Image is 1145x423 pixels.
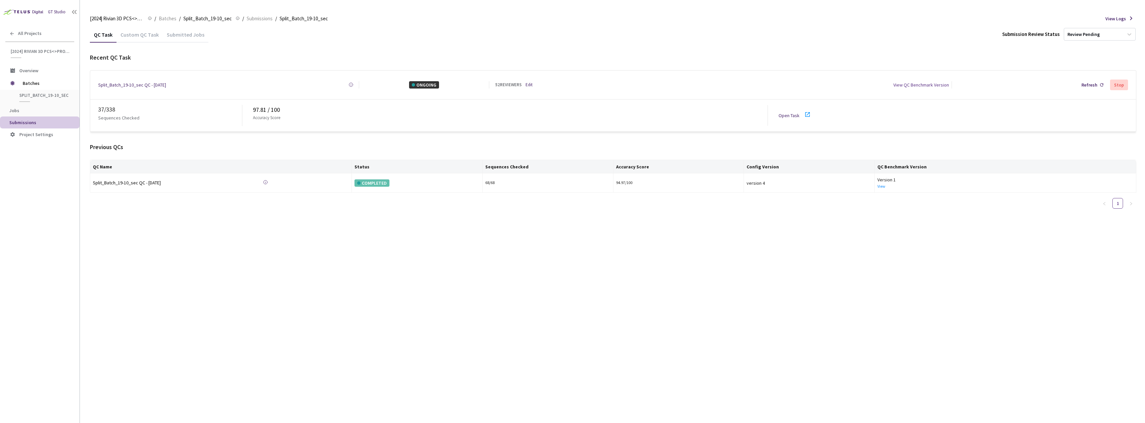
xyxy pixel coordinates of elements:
div: Previous QCs [90,142,1136,152]
a: 1 [1113,198,1123,208]
span: Split_Batch_19-10_sec [183,15,232,23]
div: Custom QC Task [116,31,163,43]
span: Split_Batch_19-10_sec [280,15,328,23]
div: Recent QC Task [90,53,1136,62]
div: 52 REVIEWERS [495,82,522,88]
div: COMPLETED [354,179,389,187]
span: Split_Batch_19-10_sec [19,93,69,98]
span: Project Settings [19,131,53,137]
a: Submissions [245,15,274,22]
th: Sequences Checked [483,160,613,173]
th: QC Name [90,160,352,173]
li: / [242,15,244,23]
span: right [1129,202,1133,206]
div: Refresh [1081,81,1097,89]
th: Status [352,160,483,173]
th: QC Benchmark Version [875,160,1136,173]
li: / [154,15,156,23]
a: Batches [157,15,178,22]
p: Sequences Checked [98,114,139,121]
li: Previous Page [1099,198,1110,209]
span: All Projects [18,31,42,36]
div: 94.97/100 [616,180,741,186]
span: View Logs [1105,15,1126,22]
div: Submission Review Status [1002,30,1060,38]
th: Config Version [744,160,875,173]
span: Batches [159,15,176,23]
div: 68 / 68 [485,180,610,186]
span: Submissions [9,119,36,125]
div: View QC Benchmark Version [893,81,949,89]
a: View [877,184,885,189]
span: Batches [23,77,68,90]
a: Open Task [779,112,800,118]
div: Stop [1114,82,1124,88]
a: Split_Batch_19-10_sec QC - [DATE] [93,179,186,187]
li: / [179,15,181,23]
div: ONGOING [409,81,439,89]
div: GT Studio [48,9,66,15]
p: Accuracy Score [253,114,280,121]
div: 37 / 338 [98,105,242,114]
span: Submissions [247,15,273,23]
span: [2024] Rivian 3D PCS<>Production [11,49,70,54]
li: 1 [1112,198,1123,209]
button: right [1126,198,1136,209]
span: Overview [19,68,38,74]
div: Version 1 [877,176,1133,183]
button: left [1099,198,1110,209]
div: Split_Batch_19-10_sec QC - [DATE] [93,179,186,186]
span: [2024] Rivian 3D PCS<>Production [90,15,144,23]
li: Next Page [1126,198,1136,209]
span: Jobs [9,107,19,113]
a: Split_Batch_19-10_sec QC - [DATE] [98,81,166,89]
li: / [275,15,277,23]
span: left [1102,202,1106,206]
div: version 4 [747,179,872,187]
th: Accuracy Score [613,160,744,173]
div: QC Task [90,31,116,43]
div: Review Pending [1067,31,1100,38]
div: 97.81 / 100 [253,105,768,114]
div: Submitted Jobs [163,31,208,43]
a: Edit [526,82,533,88]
